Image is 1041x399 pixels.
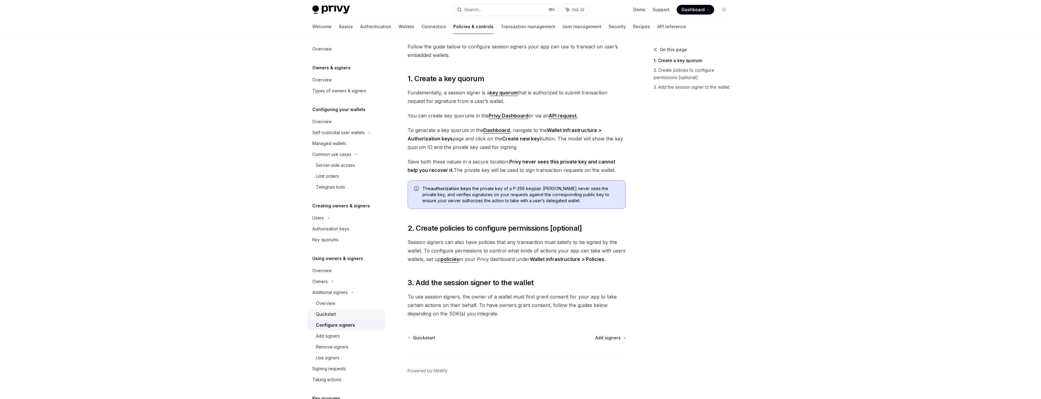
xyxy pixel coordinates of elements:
[483,127,510,134] a: Dashboard
[316,332,340,340] div: Add signers
[312,118,332,125] div: Overview
[312,255,363,262] h5: Using owners & signers
[660,46,687,53] span: On this page
[307,265,385,276] a: Overview
[312,19,332,34] a: Welcome
[312,365,346,372] div: Signing requests
[595,335,625,341] a: Add signers
[408,111,626,120] span: You can create key quorums in the or via an ,
[653,7,669,13] a: Support
[307,74,385,85] a: Overview
[414,186,420,192] svg: Info
[307,116,385,127] a: Overview
[572,7,584,13] span: Ask AI
[408,157,626,174] span: Save both these values in a secure location. The private key will be used to sign transaction req...
[654,56,734,65] a: 1. Create a key quorum
[312,129,365,136] div: Self-custodial user wallets
[562,4,588,15] button: Ask AI
[312,64,350,71] h5: Owners & signers
[360,19,391,34] a: Authentication
[681,7,705,13] span: Dashboard
[312,106,366,113] h5: Configuring your wallets
[307,331,385,341] a: Add signers
[312,140,346,147] div: Managed wallets
[312,376,341,383] div: Taking actions
[307,85,385,96] a: Types of owners & signers
[408,238,626,263] span: Session signers can also have policies that any transaction must satisfy to be signed by the wall...
[501,19,555,34] a: Transaction management
[339,19,353,34] a: Basics
[489,113,528,119] a: Privy Dashboard
[657,19,686,34] a: API reference
[453,19,494,34] a: Policies & controls
[431,186,468,191] strong: authorization key
[312,236,338,243] div: Key quorums
[413,335,435,341] span: Quickstart
[312,214,324,222] div: Users
[408,368,448,374] a: Powered by Mintlify
[609,19,626,34] a: Security
[307,341,385,352] a: Remove signers
[307,182,385,193] a: Telegram bots
[307,223,385,234] a: Authorization keys
[422,186,619,204] span: The is the private key of a P-256 keypair. [PERSON_NAME] never sees the private key, and verifies...
[633,19,650,34] a: Recipes
[464,6,481,13] div: Search...
[408,223,582,233] span: 2. Create policies to configure permissions [optional]
[422,19,446,34] a: Connectors
[408,74,484,84] span: 1. Create a key quorum
[502,136,540,142] strong: Create new key
[307,374,385,385] a: Taking actions
[453,4,559,15] button: Search...⌘K
[441,256,459,262] a: policies
[595,335,621,341] span: Add signers
[677,5,714,15] a: Dashboard
[312,225,349,232] div: Authorization keys
[316,354,340,361] div: Use signers
[316,183,345,191] div: Telegram bots
[654,65,734,82] a: 2. Create policies to configure permissions [optional]
[549,7,555,12] span: ⌘ K
[316,162,355,169] div: Server-side access
[563,19,601,34] a: User management
[312,289,348,296] div: Additional signers
[316,173,339,180] div: Limit orders
[316,300,335,307] div: Overview
[530,256,604,262] strong: Wallet infrastructure > Policies
[408,88,626,105] span: Fundamentally, a session signer is a that is authorized to submit transaction request for signatu...
[399,19,414,34] a: Wallets
[307,171,385,182] a: Limit orders
[490,90,518,96] a: key quorum
[316,343,348,351] div: Remove signers
[312,87,366,94] div: Types of owners & signers
[312,267,332,274] div: Overview
[312,151,351,158] div: Common use cases
[307,352,385,363] a: Use signers
[549,113,576,119] a: API request
[719,5,729,15] button: Toggle dark mode
[312,278,328,285] div: Owners
[408,42,626,59] span: Follow the guide below to configure session signers your app can use to transact on user’s embedd...
[633,7,645,13] a: Demo
[307,138,385,149] a: Managed wallets
[312,76,332,84] div: Overview
[312,5,350,14] img: light logo
[316,322,355,329] div: Configure signers
[408,292,626,318] span: To use session signers, the owner of a wallet must first grant consent for your app to take certa...
[307,298,385,309] a: Overview
[307,234,385,245] a: Key quorums
[408,159,615,173] strong: Privy never sees this private key and cannot help you recover it.
[307,160,385,171] a: Server-side access
[316,311,336,318] div: Quickstart
[307,309,385,320] a: Quickstart
[654,82,734,92] a: 3. Add the session signer to the wallet
[408,126,626,151] span: To generate a key quorum in the , navigate to the page and click on the button. The modal will sh...
[307,320,385,331] a: Configure signers
[307,363,385,374] a: Signing requests
[408,335,435,341] a: Quickstart
[408,278,534,288] span: 3. Add the session signer to the wallet
[312,202,370,209] h5: Creating owners & signers
[307,44,385,54] a: Overview
[312,45,332,53] div: Overview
